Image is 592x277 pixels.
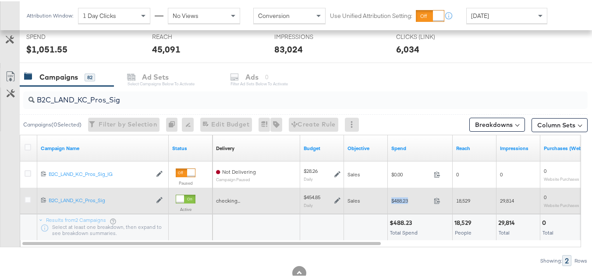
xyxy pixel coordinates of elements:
[258,11,290,18] span: Conversion
[172,144,209,151] a: Shows the current state of your Ad Campaign.
[390,228,418,235] span: Total Spend
[544,193,546,199] span: 0
[456,196,470,203] span: 18,529
[304,144,340,151] a: The maximum amount you're willing to spend on your ads, on average each day or over the lifetime ...
[391,144,449,151] a: The total amount spent to date.
[85,72,95,80] div: 82
[49,196,152,203] a: B2C_LAND_KC_Pros_Sig
[540,256,562,263] div: Showing:
[396,42,419,54] div: 6,034
[542,228,553,235] span: Total
[26,42,67,54] div: $1,051.55
[347,170,360,176] span: Sales
[454,217,474,226] div: 18,529
[152,32,218,40] span: REACH
[26,11,74,18] div: Attribution Window:
[23,119,82,127] div: Campaigns ( 0 Selected)
[498,217,518,226] div: 29,814
[347,144,384,151] a: Your campaign's objective.
[176,179,195,185] label: Paused
[544,175,579,180] sub: Website Purchases
[39,71,78,81] div: Campaigns
[532,117,588,131] button: Column Sets
[500,196,514,203] span: 29,814
[499,228,510,235] span: Total
[49,169,152,177] a: B2C_LAND_KC_Pros_Sig_IG
[456,144,493,151] a: The number of people your ad was served to.
[83,11,116,18] span: 1 Day Clicks
[304,175,313,180] sub: Daily
[49,169,152,176] div: B2C_LAND_KC_Pros_Sig_IG
[455,228,471,235] span: People
[216,144,234,151] div: Delivery
[391,170,430,176] span: $0.00
[173,11,199,18] span: No Views
[456,170,459,176] span: 0
[391,196,430,203] span: $488.23
[562,254,571,265] div: 2
[304,193,320,200] div: $454.85
[500,144,537,151] a: The number of times your ad was served. On mobile apps an ad is counted as served the first time ...
[274,32,340,40] span: IMPRESSIONS
[216,176,256,181] sub: Campaign Paused
[347,196,360,203] span: Sales
[26,32,92,40] span: SPEND
[500,170,503,176] span: 0
[544,201,579,207] sub: Website Purchases
[152,42,181,54] div: 45,091
[176,205,195,211] label: Active
[544,166,546,173] span: 0
[542,217,549,226] div: 0
[35,87,538,104] input: Search Campaigns by Name, ID or Objective
[216,144,234,151] a: Reflects the ability of your Ad Campaign to achieve delivery based on ad states, schedule and bud...
[166,116,182,130] div: 0
[390,217,415,226] div: $488.23
[41,144,165,151] a: Your campaign name.
[471,11,489,18] span: [DATE]
[274,42,303,54] div: 83,024
[330,11,412,19] label: Use Unified Attribution Setting:
[216,196,240,203] span: checking...
[304,201,313,207] sub: Daily
[222,167,256,174] span: Not Delivering
[304,166,318,173] div: $28.26
[574,256,588,263] div: Rows
[469,116,525,130] button: Breakdowns
[396,32,462,40] span: CLICKS (LINK)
